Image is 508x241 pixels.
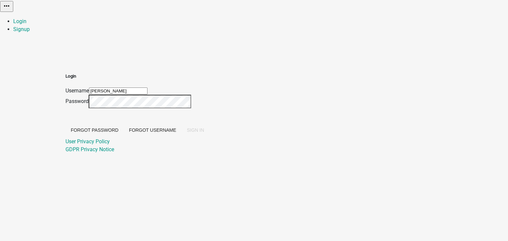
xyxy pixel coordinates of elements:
[65,73,209,80] h5: Login
[13,26,30,32] a: Signup
[124,124,182,136] button: Forgot Username
[3,2,11,10] i: more_horiz
[182,124,209,136] button: SIGN IN
[65,138,110,145] a: User Privacy Policy
[65,146,114,153] a: GDPR Privacy Notice
[65,124,124,136] button: Forgot Password
[65,87,89,94] label: Username
[13,18,26,24] a: Login
[187,127,204,133] span: SIGN IN
[65,98,89,104] label: Password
